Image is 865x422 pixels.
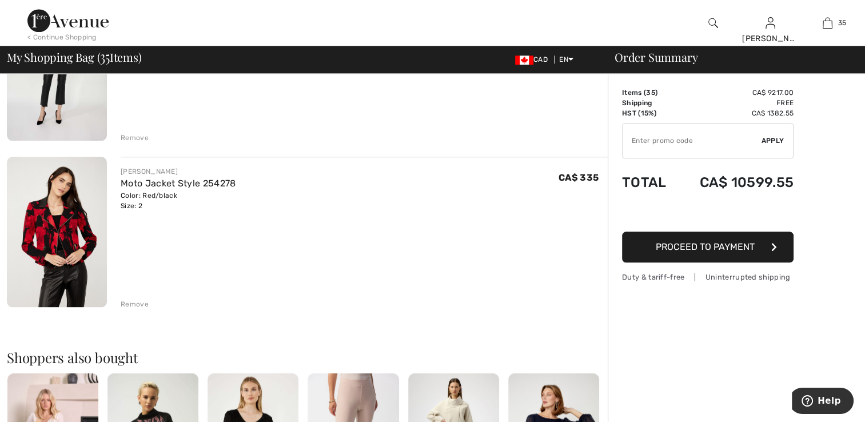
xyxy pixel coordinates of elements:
[792,388,854,416] iframe: Opens a widget where you can find more information
[762,136,784,146] span: Apply
[121,133,149,143] div: Remove
[823,16,832,30] img: My Bag
[622,232,794,262] button: Proceed to Payment
[677,98,794,108] td: Free
[622,87,677,98] td: Items ( )
[766,17,775,28] a: Sign In
[27,9,109,32] img: 1ère Avenue
[742,33,798,45] div: [PERSON_NAME]
[646,89,655,97] span: 35
[121,166,236,177] div: [PERSON_NAME]
[677,87,794,98] td: CA$ 9217.00
[121,178,236,189] a: Moto Jacket Style 254278
[515,55,552,63] span: CAD
[7,157,107,307] img: Moto Jacket Style 254278
[7,351,608,364] h2: Shoppers also bought
[622,272,794,282] div: Duty & tariff-free | Uninterrupted shipping
[559,172,599,183] span: CA$ 335
[7,51,142,63] span: My Shopping Bag ( Items)
[601,51,858,63] div: Order Summary
[121,299,149,309] div: Remove
[622,108,677,118] td: HST (15%)
[677,163,794,202] td: CA$ 10599.55
[708,16,718,30] img: search the website
[656,241,755,252] span: Proceed to Payment
[100,49,110,63] span: 35
[622,202,794,228] iframe: PayPal-paypal
[622,163,677,202] td: Total
[27,32,97,42] div: < Continue Shopping
[623,124,762,158] input: Promo code
[622,98,677,108] td: Shipping
[515,55,533,65] img: Canadian Dollar
[799,16,855,30] a: 35
[766,16,775,30] img: My Info
[677,108,794,118] td: CA$ 1382.55
[559,55,573,63] span: EN
[838,18,847,28] span: 35
[121,190,236,211] div: Color: Red/black Size: 2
